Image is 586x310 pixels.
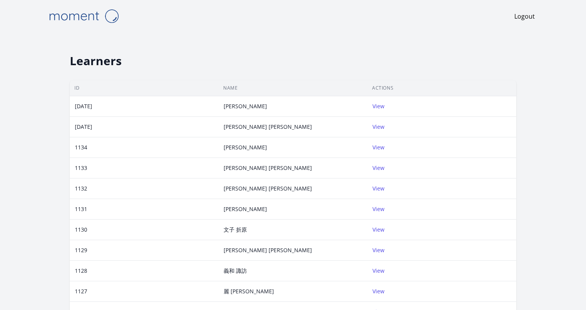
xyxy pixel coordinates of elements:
a: View [372,185,384,192]
a: View [372,123,384,130]
a: View [372,102,384,110]
a: View [372,246,384,254]
div: [PERSON_NAME] [PERSON_NAME] [219,123,317,131]
div: [DATE] [70,102,97,110]
div: 1134 [70,144,92,151]
div: [PERSON_NAME] [PERSON_NAME] [219,185,317,192]
img: Moment [45,6,122,26]
a: View [372,226,384,233]
a: View [372,287,384,295]
div: [PERSON_NAME] [219,205,272,213]
th: ID [70,80,219,96]
div: [PERSON_NAME] [219,144,272,151]
div: 1128 [70,267,92,275]
div: 1131 [70,205,92,213]
div: [PERSON_NAME] [219,102,272,110]
div: 1130 [70,226,92,234]
div: 1129 [70,246,92,254]
div: [DATE] [70,123,97,131]
div: 文子 折原 [219,226,252,234]
div: [PERSON_NAME] [PERSON_NAME] [219,164,317,172]
h2: Learners [70,54,516,68]
a: View [372,267,384,274]
div: 1127 [70,287,92,295]
th: Name [219,80,367,96]
div: 麗 [PERSON_NAME] [219,287,279,295]
a: View [372,205,384,213]
th: Actions [367,80,516,96]
div: 1133 [70,164,92,172]
div: 義和 諏訪 [219,267,252,275]
div: [PERSON_NAME] [PERSON_NAME] [219,246,317,254]
a: View [372,144,384,151]
a: Logout [514,12,535,21]
div: 1132 [70,185,92,192]
a: View [372,164,384,171]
